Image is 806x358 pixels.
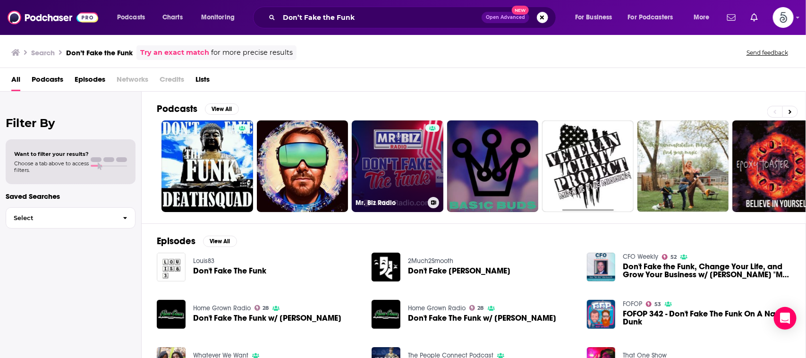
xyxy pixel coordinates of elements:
div: Open Intercom Messenger [774,307,797,330]
h2: Filter By [6,116,136,130]
span: 52 [670,255,677,259]
span: Charts [162,11,183,24]
a: Show notifications dropdown [723,9,739,26]
span: For Podcasters [628,11,673,24]
button: open menu [110,10,157,25]
span: Podcasts [117,11,145,24]
input: Search podcasts, credits, & more... [279,10,482,25]
span: Want to filter your results? [14,151,89,157]
span: Don't Fake the Funk, Change Your Life, and Grow Your Business w/ [PERSON_NAME] "Mr. Biz" Wentworth [623,263,790,279]
a: Home Grown Radio [193,304,251,312]
button: open menu [568,10,624,25]
img: FOFOP 342 - Don't Fake The Funk On A Nasty Dunk [587,300,616,329]
a: PodcastsView All [157,103,239,115]
a: 28 [255,305,269,311]
a: 28 [469,305,484,311]
span: for more precise results [211,47,293,58]
a: Podcasts [32,72,63,91]
img: Don't Fake the Funk, Change Your Life, and Grow Your Business w/ Ken "Mr. Biz" Wentworth [587,253,616,281]
span: New [512,6,529,15]
a: Lists [195,72,210,91]
a: Show notifications dropdown [747,9,762,26]
button: open menu [622,10,687,25]
span: Select [6,215,115,221]
a: Home Grown Radio [408,304,466,312]
div: Search podcasts, credits, & more... [262,7,565,28]
h2: Episodes [157,235,195,247]
a: Don't Fake The Funk w/ Dizzy Wright [193,314,341,322]
button: open menu [687,10,721,25]
span: 53 [654,302,661,307]
a: 53 [646,301,661,307]
span: More [694,11,710,24]
h3: Search [31,48,55,57]
p: Saved Searches [6,192,136,201]
img: Don't Fake The Funk w/ Dizzy Wright [372,300,400,329]
h2: Podcasts [157,103,197,115]
span: Networks [117,72,148,91]
button: Open AdvancedNew [482,12,529,23]
span: Choose a tab above to access filters. [14,160,89,173]
button: open menu [195,10,247,25]
span: 28 [478,306,484,310]
button: View All [203,236,237,247]
span: Monitoring [201,11,235,24]
a: FOFOP 342 - Don't Fake The Funk On A Nasty Dunk [623,310,790,326]
button: Send feedback [744,49,791,57]
span: For Business [575,11,612,24]
span: Don't Fake The Funk w/ [PERSON_NAME] [193,314,341,322]
a: 2Much2Smooth [408,257,453,265]
span: Credits [160,72,184,91]
a: Don't Fake The Funk [193,267,266,275]
h3: Mr. Biz Radio [356,199,424,207]
a: Louis83 [193,257,214,265]
a: FOFOP [623,300,642,308]
h3: Don’t Fake the Funk [66,48,133,57]
img: Don't Fake Da Funk [372,253,400,281]
button: Select [6,207,136,229]
a: Don't Fake the Funk, Change Your Life, and Grow Your Business w/ Ken "Mr. Biz" Wentworth [623,263,790,279]
a: Try an exact match [140,47,209,58]
a: Mr. Biz Radio [352,120,443,212]
img: User Profile [773,7,794,28]
span: Open Advanced [486,15,525,20]
a: Don't Fake The Funk w/ Dizzy Wright [408,314,556,322]
img: Podchaser - Follow, Share and Rate Podcasts [8,9,98,26]
a: EpisodesView All [157,235,237,247]
a: CFO Weekly [623,253,658,261]
a: Don't Fake Da Funk [408,267,510,275]
button: Show profile menu [773,7,794,28]
img: Don't Fake The Funk w/ Dizzy Wright [157,300,186,329]
span: 28 [263,306,269,310]
span: Don't Fake [PERSON_NAME] [408,267,510,275]
span: Don't Fake The Funk w/ [PERSON_NAME] [408,314,556,322]
a: 52 [662,254,677,260]
a: All [11,72,20,91]
span: Logged in as Spiral5-G2 [773,7,794,28]
img: Don't Fake The Funk [157,253,186,281]
a: Episodes [75,72,105,91]
button: View All [205,103,239,115]
a: Charts [156,10,188,25]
